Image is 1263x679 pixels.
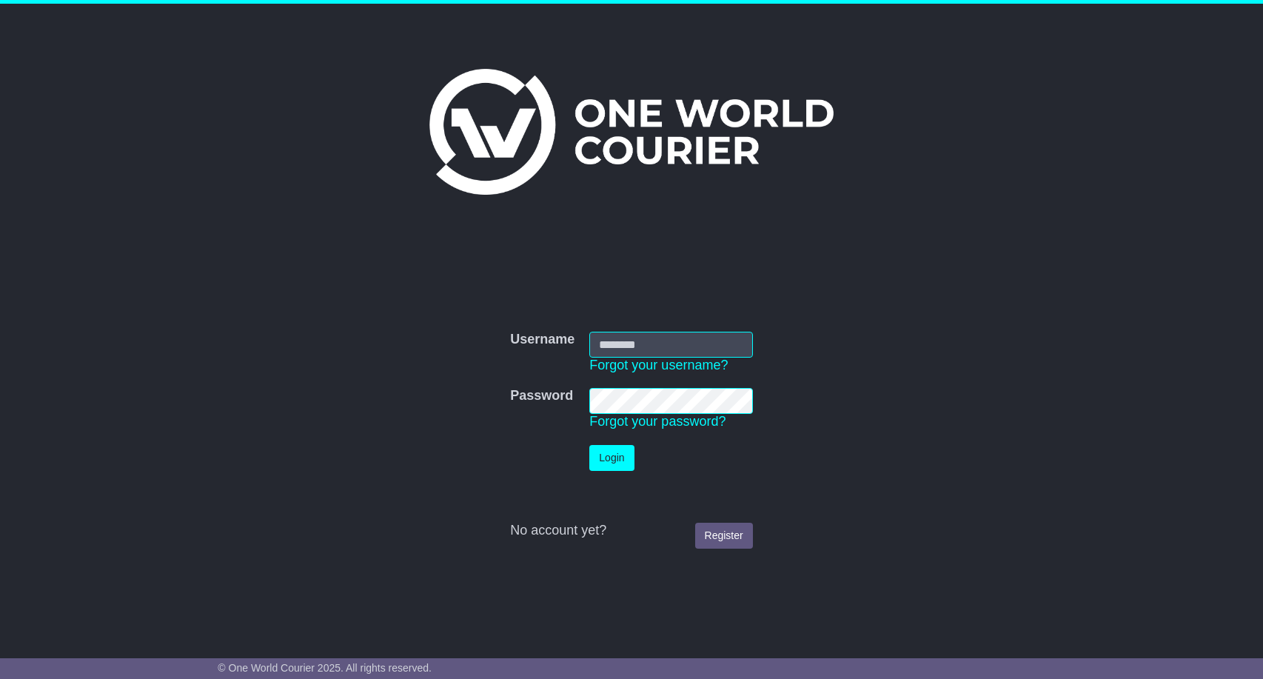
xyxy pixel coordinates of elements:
label: Username [510,332,574,348]
a: Forgot your password? [589,414,726,429]
div: No account yet? [510,523,752,539]
label: Password [510,388,573,404]
img: One World [429,69,834,195]
a: Register [695,523,753,549]
a: Forgot your username? [589,358,728,372]
button: Login [589,445,634,471]
span: © One World Courier 2025. All rights reserved. [218,662,432,674]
